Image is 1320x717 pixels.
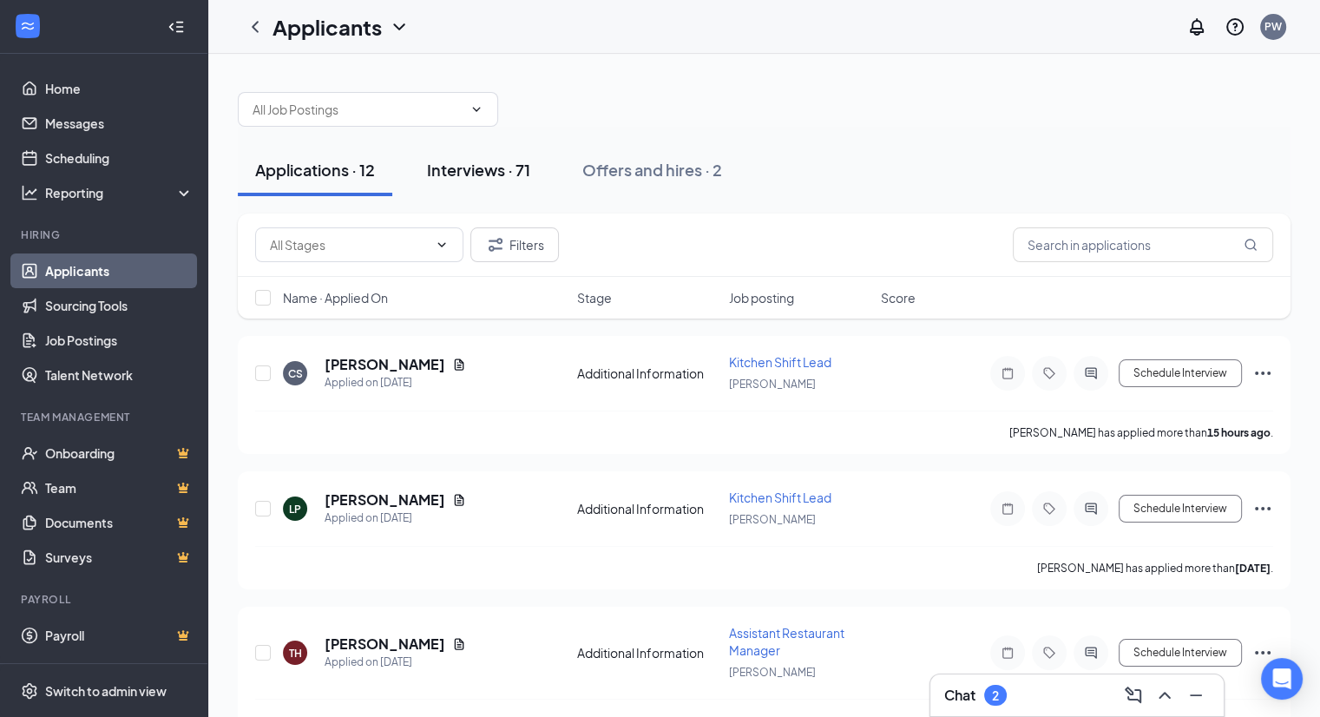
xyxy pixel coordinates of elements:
b: [DATE] [1235,562,1271,575]
button: Schedule Interview [1119,639,1242,667]
svg: Collapse [167,18,185,36]
svg: Note [997,646,1018,660]
h1: Applicants [273,12,382,42]
svg: Document [452,637,466,651]
div: Applied on [DATE] [325,374,466,391]
div: Switch to admin view [45,682,167,700]
div: TH [289,646,302,661]
span: Job posting [729,289,794,306]
button: Schedule Interview [1119,495,1242,523]
p: [PERSON_NAME] has applied more than . [1037,561,1273,576]
div: Offers and hires · 2 [582,159,722,181]
svg: Ellipses [1252,363,1273,384]
input: All Stages [270,235,428,254]
a: OnboardingCrown [45,436,194,470]
div: PW [1264,19,1282,34]
div: Applied on [DATE] [325,654,466,671]
div: Applications · 12 [255,159,375,181]
div: Reporting [45,184,194,201]
h3: Chat [944,686,975,705]
div: Hiring [21,227,190,242]
a: Job Postings [45,323,194,358]
p: [PERSON_NAME] has applied more than . [1009,425,1273,440]
button: Minimize [1182,681,1210,709]
svg: Document [452,358,466,372]
span: Kitchen Shift Lead [729,354,831,370]
svg: Filter [485,234,506,255]
svg: Note [997,502,1018,516]
svg: Tag [1039,366,1060,380]
svg: Notifications [1186,16,1207,37]
svg: Document [452,493,466,507]
span: [PERSON_NAME] [729,378,816,391]
svg: ActiveChat [1080,366,1101,380]
svg: ComposeMessage [1123,685,1144,706]
a: Talent Network [45,358,194,392]
a: SurveysCrown [45,540,194,575]
h5: [PERSON_NAME] [325,635,445,654]
a: DocumentsCrown [45,505,194,540]
div: Additional Information [577,644,719,661]
button: ChevronUp [1151,681,1179,709]
span: [PERSON_NAME] [729,666,816,679]
svg: Ellipses [1252,642,1273,663]
a: Home [45,71,194,106]
svg: ChevronDown [470,102,483,116]
div: Additional Information [577,500,719,517]
svg: Analysis [21,184,38,201]
svg: ChevronUp [1154,685,1175,706]
svg: QuestionInfo [1225,16,1245,37]
svg: ChevronLeft [245,16,266,37]
svg: WorkstreamLogo [19,17,36,35]
svg: Note [997,366,1018,380]
a: TeamCrown [45,470,194,505]
svg: Tag [1039,646,1060,660]
a: Applicants [45,253,194,288]
a: Scheduling [45,141,194,175]
h5: [PERSON_NAME] [325,355,445,374]
div: Additional Information [577,365,719,382]
b: 15 hours ago [1207,426,1271,439]
svg: Minimize [1185,685,1206,706]
svg: ChevronDown [389,16,410,37]
span: Score [881,289,916,306]
input: Search in applications [1013,227,1273,262]
button: Schedule Interview [1119,359,1242,387]
svg: ActiveChat [1080,646,1101,660]
input: All Job Postings [253,100,463,119]
div: Applied on [DATE] [325,510,466,527]
span: Stage [577,289,612,306]
div: Team Management [21,410,190,424]
button: ComposeMessage [1120,681,1147,709]
span: Assistant Restaurant Manager [729,625,844,658]
button: Filter Filters [470,227,559,262]
div: LP [289,502,301,516]
span: Name · Applied On [283,289,388,306]
div: CS [288,366,303,381]
div: Open Intercom Messenger [1261,658,1303,700]
div: 2 [992,688,999,703]
div: Payroll [21,592,190,607]
svg: MagnifyingGlass [1244,238,1258,252]
svg: Settings [21,682,38,700]
a: Sourcing Tools [45,288,194,323]
svg: ChevronDown [435,238,449,252]
svg: Ellipses [1252,498,1273,519]
svg: Tag [1039,502,1060,516]
span: Kitchen Shift Lead [729,490,831,505]
svg: ActiveChat [1080,502,1101,516]
div: Interviews · 71 [427,159,530,181]
a: Messages [45,106,194,141]
h5: [PERSON_NAME] [325,490,445,510]
span: [PERSON_NAME] [729,513,816,526]
a: PayrollCrown [45,618,194,653]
